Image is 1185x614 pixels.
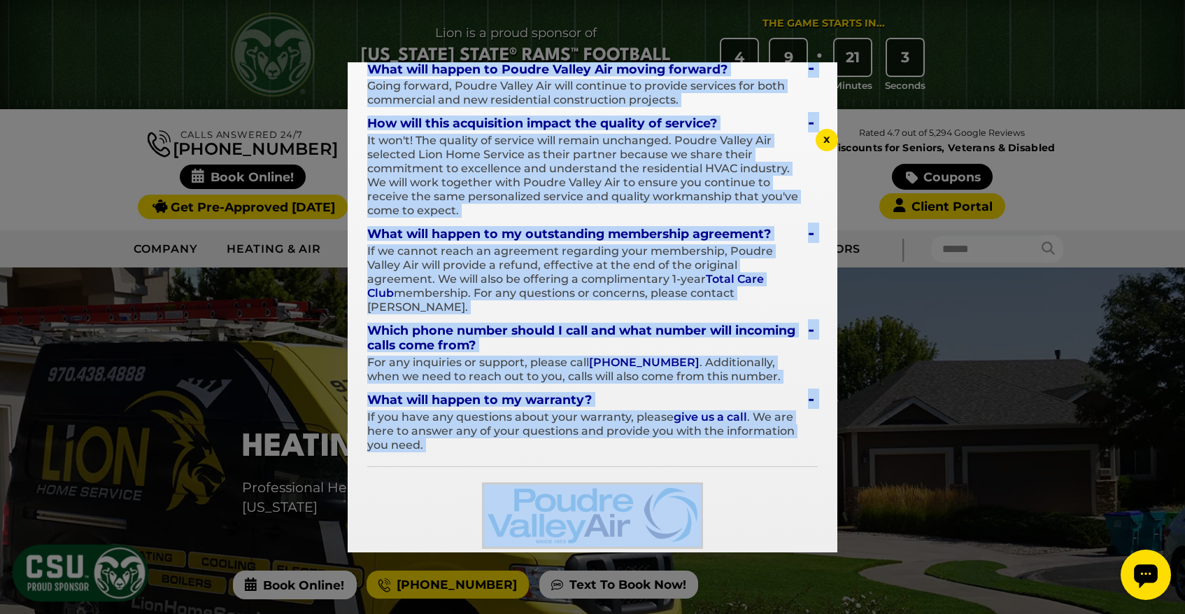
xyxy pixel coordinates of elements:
[367,134,804,218] span: It won't! The quality of service will remain unchanged. Poudre Valley Air selected Lion Home Serv...
[674,410,747,424] a: give us a call
[367,389,804,410] span: What will happen to my warranty?
[367,410,804,452] span: If you have any questions about your warranty, please . We are here to answer any of your questio...
[367,113,804,134] span: How will this acquisition impact the quality of service?
[367,223,804,244] span: What will happen to my outstanding membership agreement?
[589,356,700,369] a: [PHONE_NUMBER]
[804,389,818,409] div: -
[367,356,804,384] span: For any inquiries or support, please call . Additionally, when we need to reach out to you, calls...
[367,58,804,79] span: What will happen to Poudre Valley Air moving forward?
[367,272,764,300] a: Total Care Club
[804,223,818,243] div: -
[804,320,818,340] div: -
[6,6,56,56] div: Open chat widget
[804,113,818,132] div: -
[804,58,818,78] div: -
[367,320,804,356] span: Which phone number should I call and what number will incoming calls come from?
[484,484,701,547] img: PVA logo
[823,132,830,146] span: x
[367,244,804,314] span: If we cannot reach an agreement regarding your membership, Poudre Valley Air will provide a refun...
[367,79,804,107] span: Going forward, Poudre Valley Air will continue to provide services for both commercial and new re...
